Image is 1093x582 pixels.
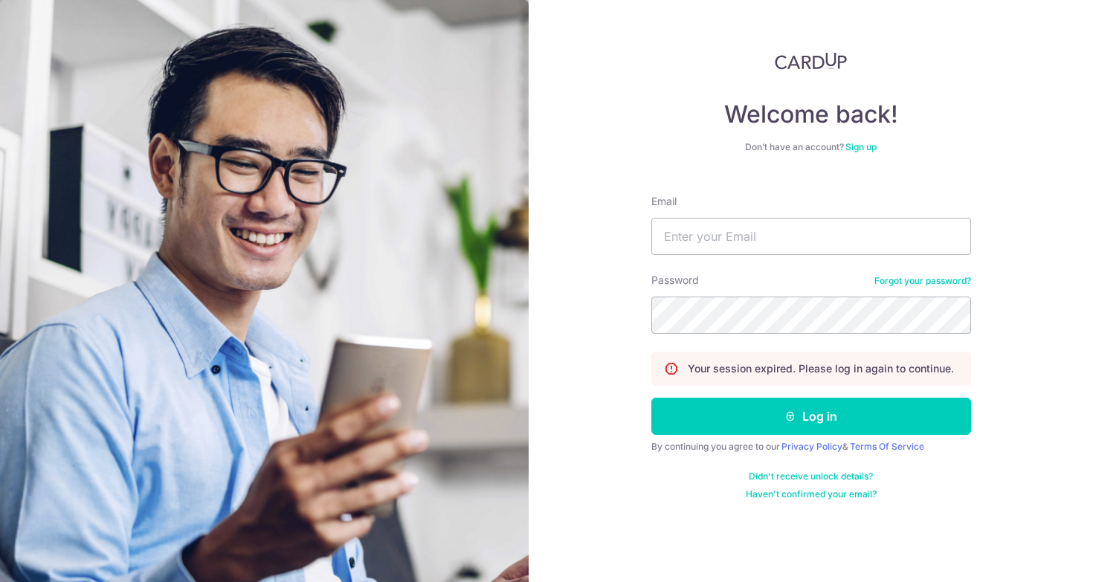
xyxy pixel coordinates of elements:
[651,194,677,209] label: Email
[651,141,971,153] div: Don’t have an account?
[775,52,848,70] img: CardUp Logo
[746,488,877,500] a: Haven't confirmed your email?
[850,441,924,452] a: Terms Of Service
[781,441,842,452] a: Privacy Policy
[651,441,971,453] div: By continuing you agree to our &
[749,471,873,482] a: Didn't receive unlock details?
[651,218,971,255] input: Enter your Email
[651,100,971,129] h4: Welcome back!
[651,398,971,435] button: Log in
[651,273,699,288] label: Password
[874,275,971,287] a: Forgot your password?
[845,141,877,152] a: Sign up
[688,361,954,376] p: Your session expired. Please log in again to continue.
